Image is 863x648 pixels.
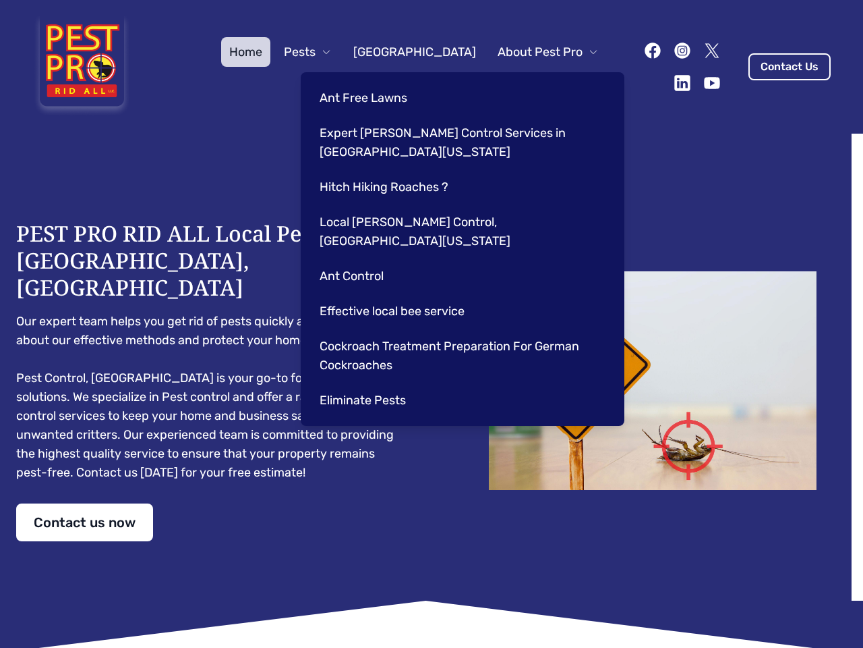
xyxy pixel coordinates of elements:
a: Contact Us [748,53,831,80]
img: Dead cockroach on floor with caution sign pest control [458,271,847,490]
button: About Pest Pro [489,37,607,67]
a: Eliminate Pests [311,385,608,415]
pre: Our expert team helps you get rid of pests quickly and safely. Learn about our effective methods ... [16,312,405,482]
a: Home [221,37,270,67]
a: Ant Free Lawns [311,83,608,113]
h1: PEST PRO RID ALL Local Pest Control [GEOGRAPHIC_DATA], [GEOGRAPHIC_DATA] [16,220,405,301]
a: Contact us now [16,504,153,541]
a: Blog [499,67,540,97]
a: Local [PERSON_NAME] Control, [GEOGRAPHIC_DATA][US_STATE] [311,207,608,256]
a: Expert [PERSON_NAME] Control Services in [GEOGRAPHIC_DATA][US_STATE] [311,118,608,167]
a: [GEOGRAPHIC_DATA] [345,37,484,67]
span: Pests [284,43,316,61]
a: Hitch Hiking Roaches ? [311,172,608,202]
a: Contact [545,67,607,97]
a: Ant Control [311,261,608,291]
a: Cockroach Treatment Preparation For German Cockroaches [311,331,608,380]
button: Pests [276,37,340,67]
a: Effective local bee service [311,296,608,326]
span: About Pest Pro [498,43,583,61]
img: Pest Pro Rid All [32,16,131,117]
button: Pest Control Community B2B [297,67,494,97]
